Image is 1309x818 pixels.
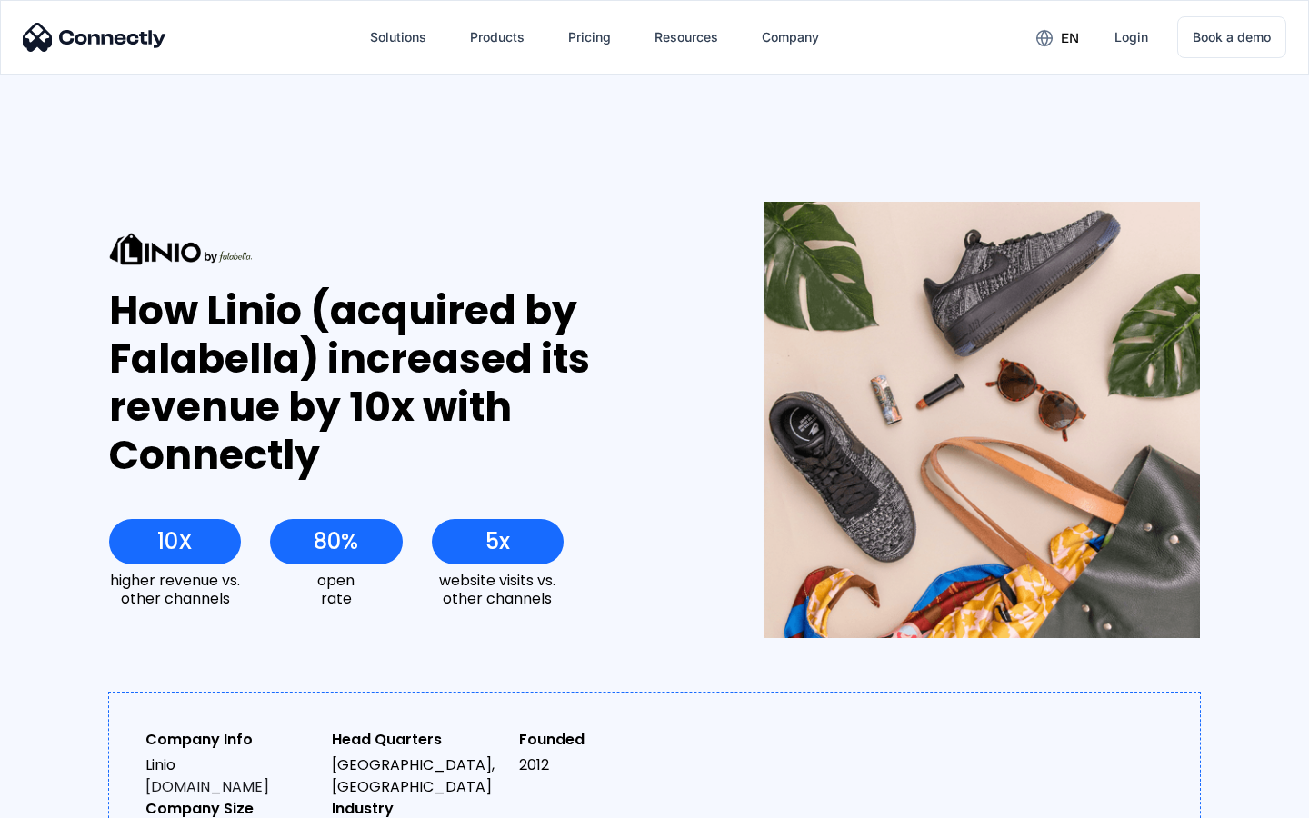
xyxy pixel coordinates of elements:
a: Book a demo [1177,16,1286,58]
img: Connectly Logo [23,23,166,52]
ul: Language list [36,786,109,812]
div: open rate [270,572,402,606]
div: higher revenue vs. other channels [109,572,241,606]
div: Login [1114,25,1148,50]
div: Resources [654,25,718,50]
div: Company [762,25,819,50]
div: Products [470,25,525,50]
div: Pricing [568,25,611,50]
div: [GEOGRAPHIC_DATA], [GEOGRAPHIC_DATA] [332,754,504,798]
div: en [1061,25,1079,51]
aside: Language selected: English [18,786,109,812]
div: Head Quarters [332,729,504,751]
a: Login [1100,15,1163,59]
a: Pricing [554,15,625,59]
div: 2012 [519,754,691,776]
a: [DOMAIN_NAME] [145,776,269,797]
div: Solutions [370,25,426,50]
div: 80% [314,529,358,554]
div: How Linio (acquired by Falabella) increased its revenue by 10x with Connectly [109,287,697,479]
div: 10X [157,529,193,554]
div: Company Info [145,729,317,751]
div: 5x [485,529,510,554]
div: website visits vs. other channels [432,572,564,606]
div: Linio [145,754,317,798]
div: Founded [519,729,691,751]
